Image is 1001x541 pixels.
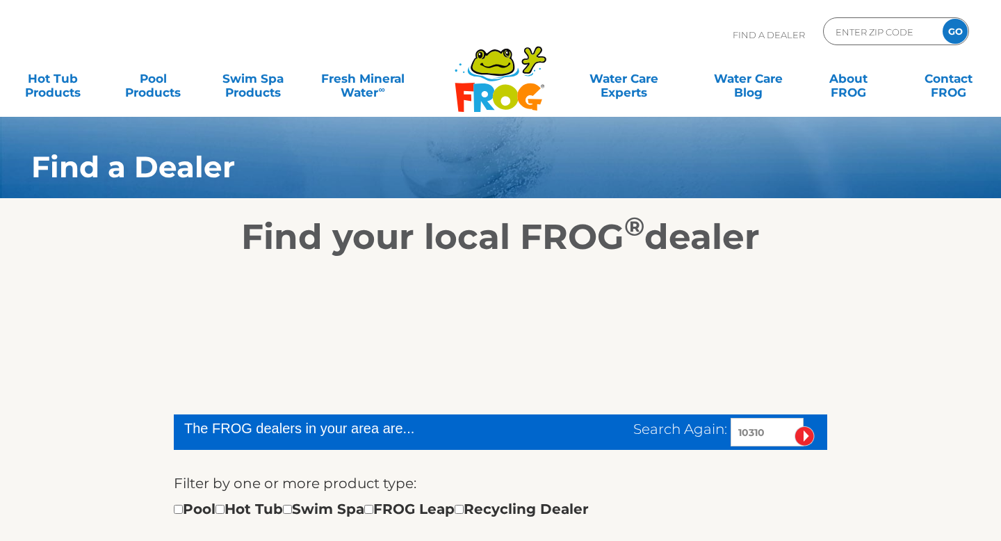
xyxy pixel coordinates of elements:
[174,472,416,494] label: Filter by one or more product type:
[560,65,687,92] a: Water CareExperts
[633,421,727,437] span: Search Again:
[795,426,815,446] input: Submit
[943,19,968,44] input: GO
[214,65,292,92] a: Swim SpaProducts
[314,65,412,92] a: Fresh MineralWater∞
[31,150,893,184] h1: Find a Dealer
[809,65,887,92] a: AboutFROG
[733,17,805,52] p: Find A Dealer
[624,211,644,242] sup: ®
[114,65,192,92] a: PoolProducts
[10,216,991,258] h2: Find your local FROG dealer
[184,418,506,439] div: The FROG dealers in your area are...
[909,65,987,92] a: ContactFROG
[709,65,787,92] a: Water CareBlog
[174,498,589,520] div: Pool Hot Tub Swim Spa FROG Leap Recycling Dealer
[378,84,384,95] sup: ∞
[447,28,554,113] img: Frog Products Logo
[14,65,92,92] a: Hot TubProducts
